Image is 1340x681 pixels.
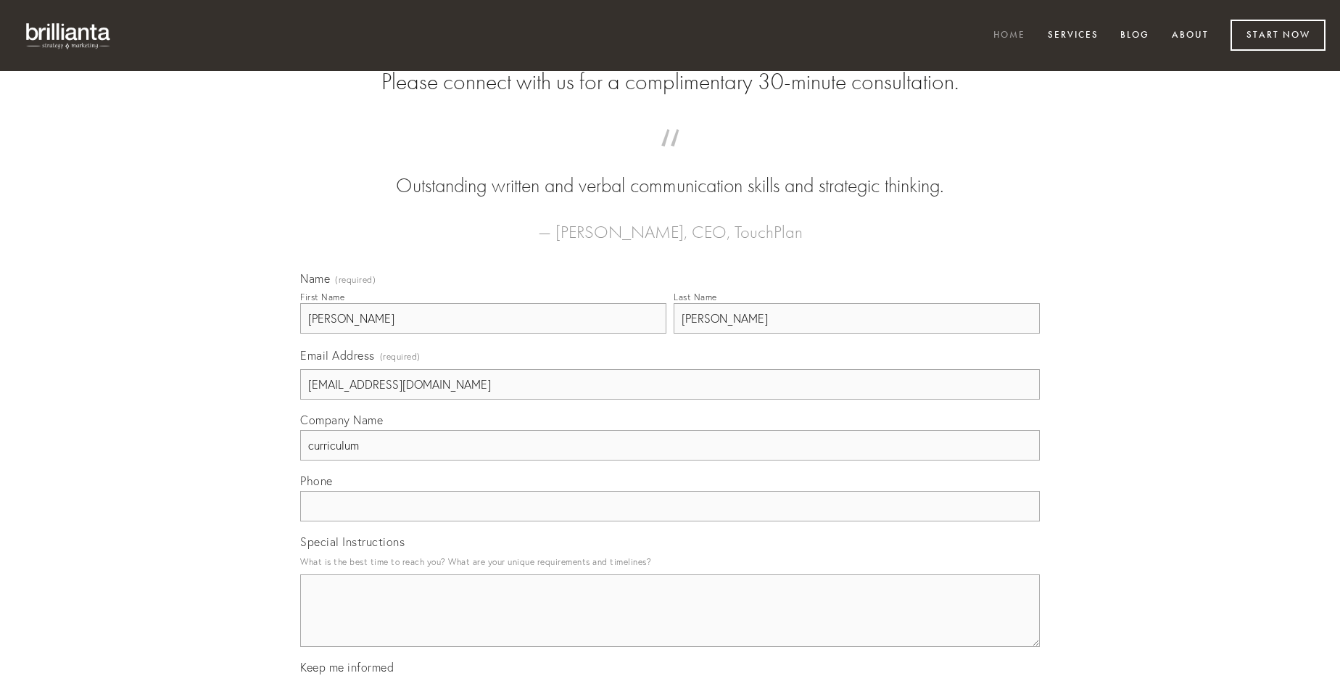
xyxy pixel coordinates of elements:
[1162,24,1218,48] a: About
[984,24,1035,48] a: Home
[323,144,1017,200] blockquote: Outstanding written and verbal communication skills and strategic thinking.
[1231,20,1325,51] a: Start Now
[674,292,717,302] div: Last Name
[300,535,405,549] span: Special Instructions
[300,474,333,488] span: Phone
[323,144,1017,172] span: “
[300,292,344,302] div: First Name
[380,347,421,366] span: (required)
[300,271,330,286] span: Name
[300,68,1040,96] h2: Please connect with us for a complimentary 30-minute consultation.
[300,552,1040,571] p: What is the best time to reach you? What are your unique requirements and timelines?
[300,348,375,363] span: Email Address
[300,660,394,674] span: Keep me informed
[1038,24,1108,48] a: Services
[15,15,123,57] img: brillianta - research, strategy, marketing
[1111,24,1159,48] a: Blog
[335,276,376,284] span: (required)
[300,413,383,427] span: Company Name
[323,200,1017,247] figcaption: — [PERSON_NAME], CEO, TouchPlan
